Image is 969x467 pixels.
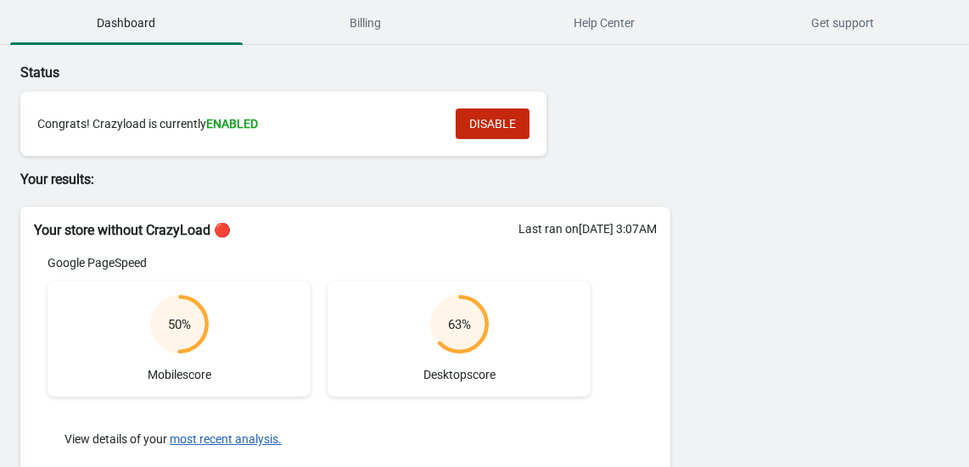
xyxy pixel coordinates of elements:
[448,316,471,333] div: 63 %
[37,115,439,132] div: Congrats! Crazyload is currently
[469,117,516,131] span: DISABLE
[48,254,591,271] div: Google PageSpeed
[456,108,529,139] button: DISABLE
[34,220,657,241] h2: Your store without CrazyLoad 🔴
[170,432,282,446] button: most recent analysis.
[48,281,311,397] div: Mobile score
[48,414,591,464] div: View details of your
[7,1,246,45] button: Dashboard
[20,63,670,83] p: Status
[328,281,591,397] div: Desktop score
[168,316,191,333] div: 50 %
[206,117,258,131] span: ENABLED
[518,220,657,237] div: Last ran on [DATE] 3:07AM
[20,170,670,190] p: Your results:
[249,8,482,38] span: Billing
[10,8,243,38] span: Dashboard
[727,8,960,38] span: Get support
[488,8,720,38] span: Help Center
